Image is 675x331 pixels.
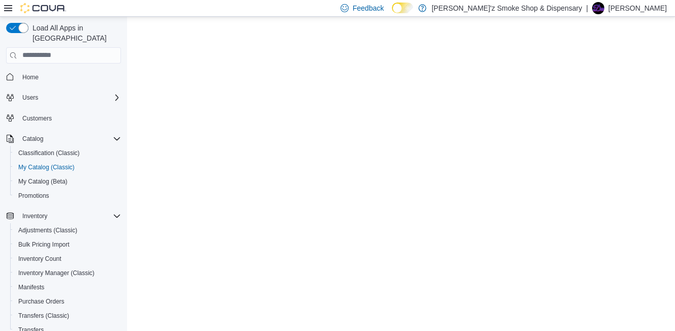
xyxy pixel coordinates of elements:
p: | [586,2,588,14]
span: Inventory Manager (Classic) [18,269,95,277]
span: Classification (Classic) [18,149,80,157]
a: Purchase Orders [14,295,69,308]
p: [PERSON_NAME] [608,2,667,14]
span: Home [18,71,121,83]
a: Home [18,71,43,83]
button: Purchase Orders [10,294,125,309]
button: Inventory [18,210,51,222]
span: Purchase Orders [18,297,65,306]
span: Purchase Orders [14,295,121,308]
span: Manifests [14,281,121,293]
button: Promotions [10,189,125,203]
span: Manifests [18,283,44,291]
a: Customers [18,112,56,125]
button: Home [2,70,125,84]
span: Inventory Manager (Classic) [14,267,121,279]
span: Promotions [14,190,121,202]
span: Users [22,94,38,102]
button: Catalog [2,132,125,146]
a: Inventory Manager (Classic) [14,267,99,279]
span: Adjustments (Classic) [14,224,121,236]
span: Inventory Count [14,253,121,265]
span: My Catalog (Classic) [18,163,75,171]
span: Inventory Count [18,255,62,263]
span: Bulk Pricing Import [18,240,70,249]
a: Manifests [14,281,48,293]
span: My Catalog (Beta) [18,177,68,186]
button: Inventory Count [10,252,125,266]
button: Customers [2,111,125,126]
span: Bulk Pricing Import [14,238,121,251]
button: Inventory [2,209,125,223]
button: Inventory Manager (Classic) [10,266,125,280]
span: Catalog [18,133,121,145]
a: My Catalog (Beta) [14,175,72,188]
a: Bulk Pricing Import [14,238,74,251]
span: My Catalog (Beta) [14,175,121,188]
button: Manifests [10,280,125,294]
a: Classification (Classic) [14,147,84,159]
img: Cova [20,3,66,13]
span: Load All Apps in [GEOGRAPHIC_DATA] [28,23,121,43]
button: My Catalog (Beta) [10,174,125,189]
span: Users [18,92,121,104]
span: Inventory [18,210,121,222]
p: [PERSON_NAME]'z Smoke Shop & Dispensary [432,2,582,14]
span: Inventory [22,212,47,220]
button: Users [2,91,125,105]
button: Transfers (Classic) [10,309,125,323]
a: My Catalog (Classic) [14,161,79,173]
a: Inventory Count [14,253,66,265]
a: Adjustments (Classic) [14,224,81,236]
button: Catalog [18,133,47,145]
span: Adjustments (Classic) [18,226,77,234]
a: Promotions [14,190,53,202]
button: Adjustments (Classic) [10,223,125,237]
div: Dubie Smith [592,2,604,14]
span: Transfers (Classic) [18,312,69,320]
span: Customers [22,114,52,123]
span: Customers [18,112,121,125]
button: Classification (Classic) [10,146,125,160]
span: Promotions [18,192,49,200]
input: Dark Mode [392,3,413,13]
span: Catalog [22,135,43,143]
span: Feedback [353,3,384,13]
button: Users [18,92,42,104]
span: My Catalog (Classic) [14,161,121,173]
a: Transfers (Classic) [14,310,73,322]
span: Home [22,73,39,81]
span: Classification (Classic) [14,147,121,159]
button: My Catalog (Classic) [10,160,125,174]
span: Transfers (Classic) [14,310,121,322]
button: Bulk Pricing Import [10,237,125,252]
